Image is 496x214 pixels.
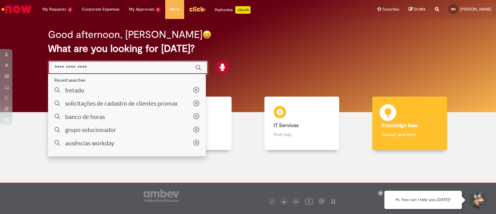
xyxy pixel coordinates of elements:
[330,198,336,204] img: logo_footer_naosei.png
[282,200,286,203] img: logo_footer_twitter.png
[235,6,250,14] p: +GenAi
[460,7,491,12] span: [PERSON_NAME]
[170,6,179,12] span: More
[33,97,140,150] a: Clear up doubts Clear up doubts with Lupi Assist and Gen AI
[82,6,120,12] span: Corporate Expenses
[274,122,299,129] b: IT Services
[384,191,462,209] div: Hi, how can I help you [DATE]?
[383,6,399,12] span: Favorites
[319,198,325,204] img: logo_footer_workplace.png
[274,131,330,138] p: Find help
[294,200,298,204] img: logo_footer_linkedin.png
[468,191,487,209] button: Start Support Conversation
[144,189,179,202] img: logo_footer_ambev_rotulo_gray.png
[215,6,250,14] div: Padroniza
[1,3,33,16] img: ServiceNow
[67,7,73,12] span: 3
[414,6,426,12] span: Drafts
[409,7,426,12] a: Drafts
[129,6,154,12] span: My Approvals
[382,122,418,129] b: Knowledge Base
[202,30,211,39] img: happy-face.png
[356,97,464,150] a: Knowledge Base Consult and learn
[48,29,202,40] h2: Good afternoon, [PERSON_NAME]
[248,97,356,150] a: IT Services Find help
[156,7,161,12] span: 5
[48,43,448,54] h2: What are you looking for [DATE]?
[270,200,273,203] img: logo_footer_facebook.png
[451,7,456,11] span: BM
[305,197,313,205] img: logo_footer_youtube.png
[189,4,206,14] img: click_logo_yellow_360x200.png
[42,6,66,12] span: My Requests
[382,131,438,138] p: Consult and learn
